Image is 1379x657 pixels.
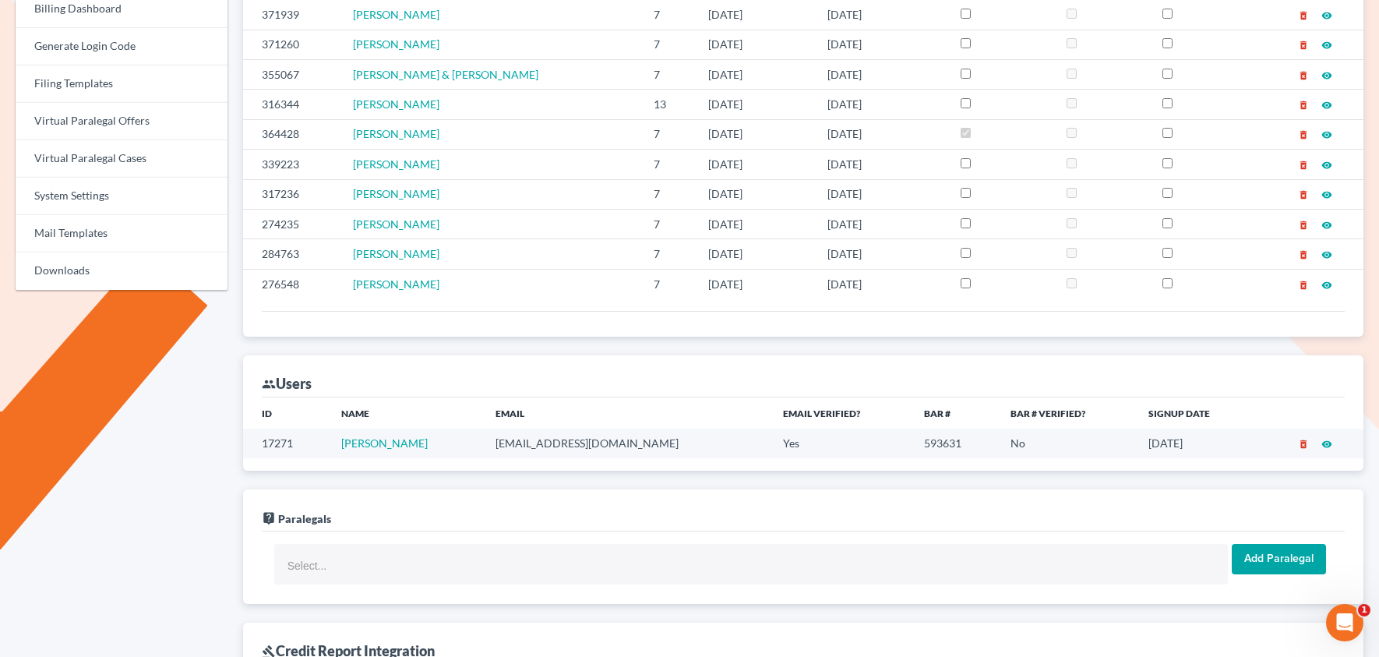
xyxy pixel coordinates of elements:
[1298,249,1309,260] i: delete_forever
[696,239,815,269] td: [DATE]
[1298,220,1309,231] i: delete_forever
[16,65,227,103] a: Filing Templates
[1321,436,1332,450] a: visibility
[912,397,998,429] th: Bar #
[1298,129,1309,140] i: delete_forever
[353,8,439,21] a: [PERSON_NAME]
[696,150,815,179] td: [DATE]
[353,187,439,200] a: [PERSON_NAME]
[1321,127,1332,140] a: visibility
[483,429,771,457] td: [EMAIL_ADDRESS][DOMAIN_NAME]
[353,277,439,291] a: [PERSON_NAME]
[1321,37,1332,51] a: visibility
[16,215,227,253] a: Mail Templates
[815,269,948,298] td: [DATE]
[243,429,330,457] td: 17271
[1298,187,1309,200] a: delete_forever
[1136,429,1256,457] td: [DATE]
[262,511,276,525] i: live_help
[243,209,341,238] td: 274235
[641,150,696,179] td: 7
[1298,40,1309,51] i: delete_forever
[912,429,998,457] td: 593631
[1298,127,1309,140] a: delete_forever
[641,209,696,238] td: 7
[1298,68,1309,81] a: delete_forever
[771,397,912,429] th: Email Verified?
[353,68,538,81] a: [PERSON_NAME] & [PERSON_NAME]
[998,429,1136,457] td: No
[815,119,948,149] td: [DATE]
[815,90,948,119] td: [DATE]
[1298,10,1309,21] i: delete_forever
[1321,217,1332,231] a: visibility
[1298,439,1309,450] i: delete_forever
[1298,37,1309,51] a: delete_forever
[1321,220,1332,231] i: visibility
[243,119,341,149] td: 364428
[1136,397,1256,429] th: Signup Date
[696,90,815,119] td: [DATE]
[16,253,227,290] a: Downloads
[1358,604,1370,616] span: 1
[1321,68,1332,81] a: visibility
[696,30,815,59] td: [DATE]
[1321,157,1332,171] a: visibility
[1321,129,1332,140] i: visibility
[243,150,341,179] td: 339223
[641,30,696,59] td: 7
[771,429,912,457] td: Yes
[353,97,439,111] a: [PERSON_NAME]
[243,59,341,89] td: 355067
[353,37,439,51] a: [PERSON_NAME]
[696,59,815,89] td: [DATE]
[353,217,439,231] a: [PERSON_NAME]
[815,209,948,238] td: [DATE]
[1326,604,1363,641] iframe: Intercom live chat
[1321,249,1332,260] i: visibility
[1321,40,1332,51] i: visibility
[696,179,815,209] td: [DATE]
[641,59,696,89] td: 7
[1298,157,1309,171] a: delete_forever
[1298,436,1309,450] a: delete_forever
[641,179,696,209] td: 7
[641,119,696,149] td: 7
[353,247,439,260] span: [PERSON_NAME]
[815,30,948,59] td: [DATE]
[1298,247,1309,260] a: delete_forever
[353,127,439,140] a: [PERSON_NAME]
[16,140,227,178] a: Virtual Paralegal Cases
[1298,280,1309,291] i: delete_forever
[1321,247,1332,260] a: visibility
[1232,544,1326,575] input: Add Paralegal
[1298,189,1309,200] i: delete_forever
[243,30,341,59] td: 371260
[341,436,428,450] a: [PERSON_NAME]
[815,150,948,179] td: [DATE]
[243,239,341,269] td: 284763
[998,397,1136,429] th: Bar # Verified?
[1321,10,1332,21] i: visibility
[641,269,696,298] td: 7
[1321,189,1332,200] i: visibility
[1321,439,1332,450] i: visibility
[1321,8,1332,21] a: visibility
[262,374,312,393] div: Users
[1321,100,1332,111] i: visibility
[1321,280,1332,291] i: visibility
[1321,187,1332,200] a: visibility
[1298,70,1309,81] i: delete_forever
[243,397,330,429] th: ID
[353,157,439,171] span: [PERSON_NAME]
[815,59,948,89] td: [DATE]
[696,209,815,238] td: [DATE]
